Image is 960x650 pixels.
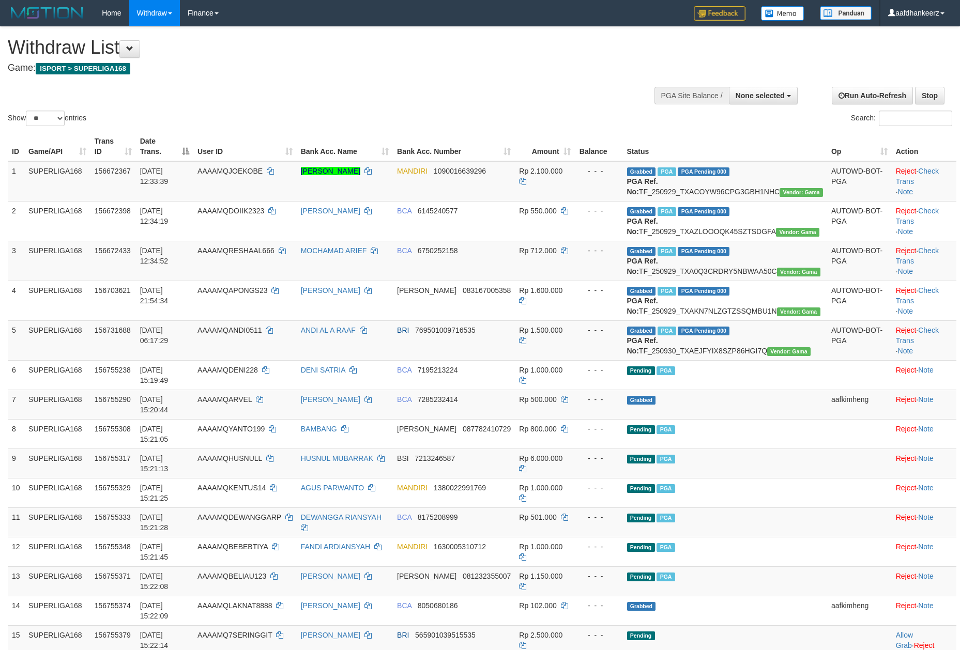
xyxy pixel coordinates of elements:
span: PGA Pending [678,167,729,176]
td: 3 [8,241,24,281]
th: Status [623,132,827,161]
img: panduan.png [820,6,872,20]
span: Marked by aafsoumeymey [657,425,675,434]
div: - - - [579,483,619,493]
a: DENI SATRIA [301,366,345,374]
span: Copy 1090016639296 to clipboard [434,167,486,175]
a: MOCHAMAD ARIEF [301,246,367,255]
a: [PERSON_NAME] [301,631,360,639]
div: - - - [579,166,619,176]
a: Reject [896,286,917,295]
span: Rp 1.600.000 [519,286,562,295]
td: SUPERLIGA168 [24,448,90,478]
a: [PERSON_NAME] [301,286,360,295]
span: Marked by aafsoycanthlai [658,247,676,256]
a: Reject [896,601,917,610]
span: AAAAMQYANTO199 [197,425,265,433]
span: None selected [736,91,785,100]
span: [DATE] 15:21:25 [140,484,169,502]
span: Grabbed [627,287,656,296]
span: Rp 1.000.000 [519,543,562,551]
span: AAAAMQKENTUS14 [197,484,266,492]
span: Pending [627,455,655,463]
span: Copy 769501009716535 to clipboard [415,326,476,334]
span: 156755238 [95,366,131,374]
td: SUPERLIGA168 [24,281,90,320]
td: AUTOWD-BOT-PGA [827,201,892,241]
div: PGA Site Balance / [654,87,729,104]
span: [DATE] 12:34:19 [140,207,169,225]
span: 156672433 [95,246,131,255]
span: AAAAMQARVEL [197,395,252,404]
span: Rp 1.500.000 [519,326,562,334]
td: · [892,507,956,537]
span: PGA Pending [678,207,729,216]
th: Bank Acc. Name: activate to sort column ascending [297,132,393,161]
td: · · [892,241,956,281]
td: · · [892,201,956,241]
td: SUPERLIGA168 [24,241,90,281]
a: Reject [896,572,917,580]
span: Marked by aafsengchandara [657,455,675,463]
th: User ID: activate to sort column ascending [193,132,297,161]
span: AAAAMQANDI0511 [197,326,262,334]
a: Note [918,543,934,551]
span: AAAAMQDOIIK2323 [197,207,264,215]
span: Pending [627,366,655,375]
span: Rp 1.000.000 [519,366,562,374]
a: Note [918,454,934,462]
span: Copy 8050680186 to clipboard [418,601,458,610]
td: SUPERLIGA168 [24,201,90,241]
span: [DATE] 15:19:49 [140,366,169,384]
td: AUTOWD-BOT-PGA [827,241,892,281]
a: Stop [915,87,944,104]
span: Rp 500.000 [519,395,556,404]
span: 156672367 [95,167,131,175]
span: [DATE] 15:21:13 [140,454,169,473]
label: Search: [851,111,952,126]
span: Vendor URL: https://trx31.1velocity.biz [777,307,820,316]
td: 2 [8,201,24,241]
a: Reject [896,395,917,404]
td: TF_250929_TXAZLOOOQK45SZTSDGFA [623,201,827,241]
span: Marked by aafsoycanthlai [658,207,676,216]
span: 156703621 [95,286,131,295]
span: Rp 501.000 [519,513,556,521]
span: [DATE] 15:22:09 [140,601,169,620]
span: Copy 6145240577 to clipboard [418,207,458,215]
a: Reject [896,425,917,433]
a: Reject [896,484,917,492]
span: Pending [627,484,655,493]
span: Marked by aafsengchandara [657,484,675,493]
span: · [896,631,914,649]
a: Reject [896,246,917,255]
span: PGA Pending [678,247,729,256]
a: Note [898,227,913,236]
td: 12 [8,537,24,566]
span: 156755317 [95,454,131,462]
td: · [892,537,956,566]
b: PGA Ref. No: [627,297,658,315]
span: Pending [627,543,655,552]
span: Rp 712.000 [519,246,556,255]
span: Rp 2.500.000 [519,631,562,639]
span: Vendor URL: https://trx31.1velocity.biz [767,347,811,356]
th: Date Trans.: activate to sort column descending [136,132,193,161]
select: Showentries [26,111,65,126]
span: Rp 800.000 [519,425,556,433]
span: BCA [397,513,412,521]
span: [PERSON_NAME] [397,286,456,295]
span: Grabbed [627,602,656,611]
span: [DATE] 15:21:45 [140,543,169,561]
b: PGA Ref. No: [627,217,658,236]
span: Copy 6750252158 to clipboard [418,246,458,255]
div: - - - [579,285,619,296]
a: Check Trans [896,246,939,265]
span: [DATE] 12:34:52 [140,246,169,265]
a: [PERSON_NAME] [301,167,360,175]
th: Game/API: activate to sort column ascending [24,132,90,161]
img: Button%20Memo.svg [761,6,804,21]
td: SUPERLIGA168 [24,390,90,419]
td: · · [892,161,956,202]
div: - - - [579,453,619,463]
